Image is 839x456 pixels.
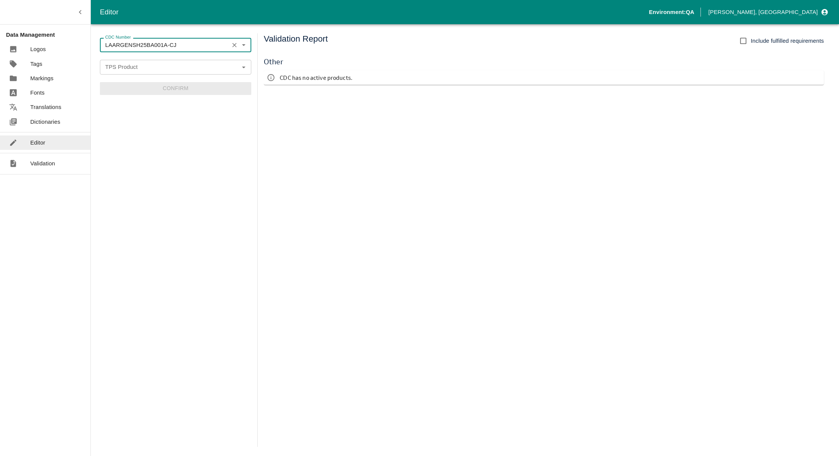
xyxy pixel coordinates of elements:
p: CDC has no active products. [280,73,352,82]
p: Tags [30,60,42,68]
div: Editor [100,6,649,18]
p: Dictionaries [30,118,60,126]
h5: Validation Report [264,33,328,48]
button: profile [705,6,830,19]
p: Translations [30,103,61,111]
p: Environment: QA [649,8,694,16]
p: Data Management [6,31,90,39]
button: Open [239,40,249,50]
p: Fonts [30,89,45,97]
button: Open [239,62,249,72]
p: Validation [30,159,55,168]
h6: Other [264,56,824,67]
p: Logos [30,45,46,53]
label: CDC Number [105,34,131,40]
button: Clear [229,40,240,50]
p: Editor [30,139,45,147]
p: [PERSON_NAME], [GEOGRAPHIC_DATA] [708,8,818,16]
span: Include fulfilled requirements [751,37,824,45]
p: Markings [30,74,53,82]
